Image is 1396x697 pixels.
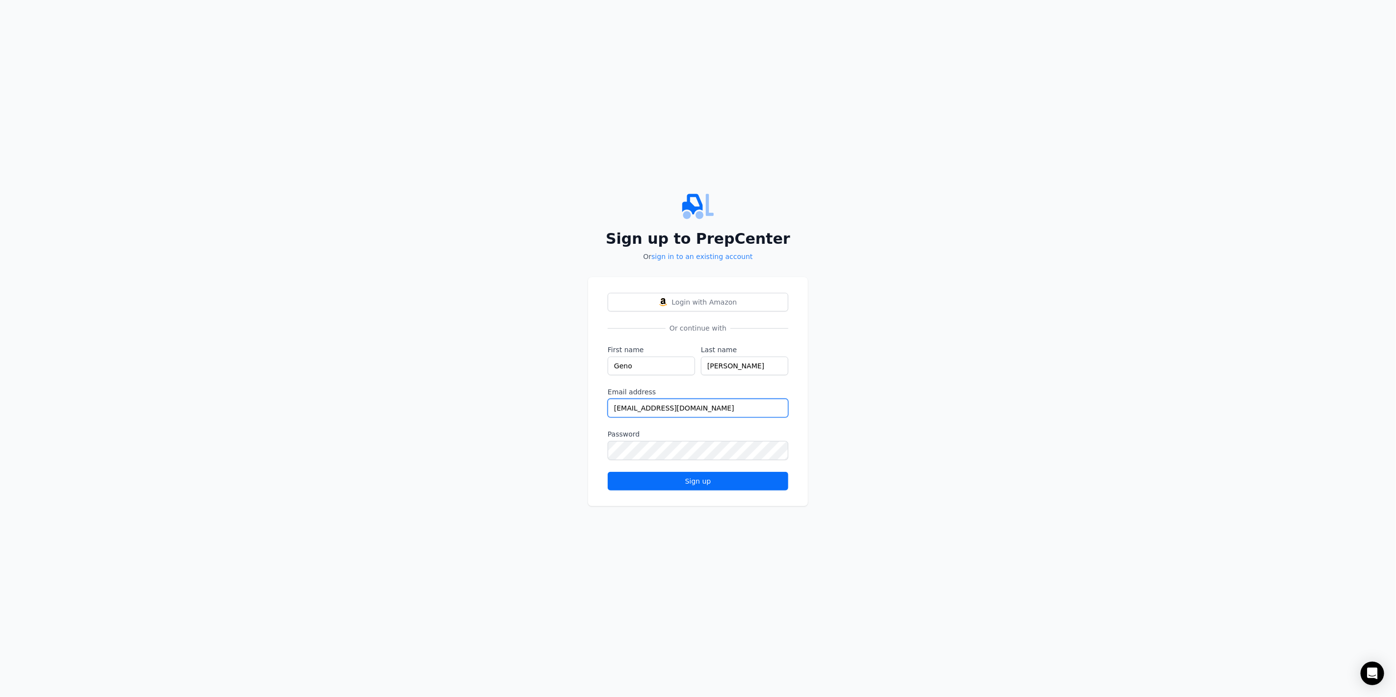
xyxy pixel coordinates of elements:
button: Sign up [608,472,788,490]
h2: Sign up to PrepCenter [588,230,808,248]
div: Open Intercom Messenger [1361,662,1384,685]
img: Login with Amazon [659,298,667,306]
img: PrepCenter [588,191,808,222]
button: Login with AmazonLogin with Amazon [608,293,788,311]
label: First name [608,345,695,355]
a: sign in to an existing account [651,253,752,260]
p: Or [588,252,808,261]
label: Email address [608,387,788,397]
label: Password [608,429,788,439]
span: Or continue with [666,323,730,333]
div: Sign up [616,476,780,486]
span: Login with Amazon [672,297,737,307]
label: Last name [701,345,788,355]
